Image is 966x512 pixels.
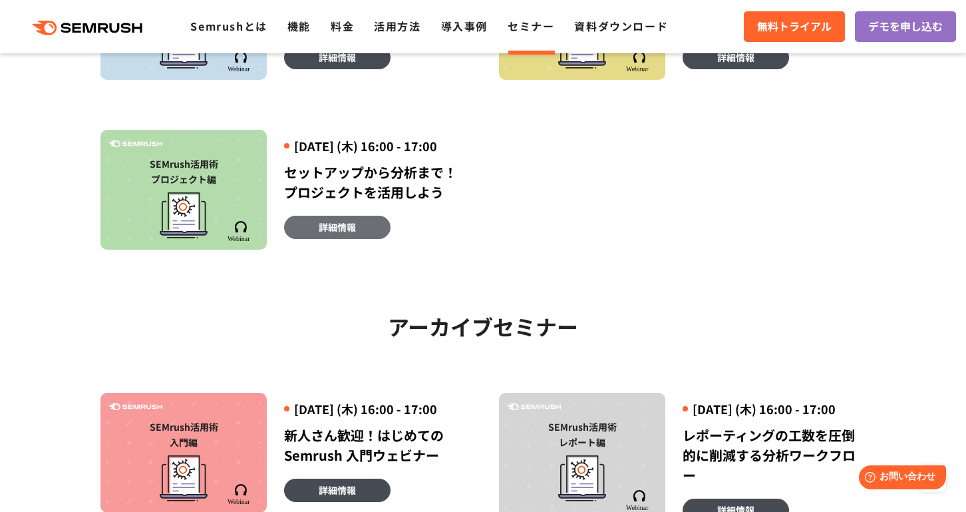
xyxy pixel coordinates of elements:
[284,401,467,417] div: [DATE] (木) 16:00 - 17:00
[506,419,659,450] div: SEMrush活用術 レポート編
[374,18,420,34] a: 活用方法
[508,18,554,34] a: セミナー
[319,220,356,234] span: 詳細情報
[441,18,488,34] a: 導入事例
[100,310,866,343] h2: アーカイブセミナー
[287,18,311,34] a: 機能
[848,460,951,497] iframe: Help widget launcher
[683,425,866,485] div: レポーティングの工数を圧倒的に削減する分析ワークフロー
[227,51,254,72] img: Semrush
[319,50,356,65] span: 詳細情報
[227,484,254,505] img: Semrush
[574,18,668,34] a: 資料ダウンロード
[284,216,391,239] a: 詳細情報
[284,479,391,502] a: 詳細情報
[107,419,260,450] div: SEMrush活用術 入門編
[107,156,260,187] div: SEMrush活用術 プロジェクト編
[683,401,866,417] div: [DATE] (木) 16:00 - 17:00
[625,490,653,511] img: Semrush
[757,18,832,35] span: 無料トライアル
[625,51,653,72] img: Semrush
[190,18,267,34] a: Semrushとは
[108,403,162,411] img: Semrush
[108,140,162,148] img: Semrush
[868,18,943,35] span: デモを申し込む
[319,483,356,497] span: 詳細情報
[331,18,354,34] a: 料金
[744,11,845,42] a: 無料トライアル
[284,425,467,465] div: 新人さん歓迎！はじめてのSemrush 入門ウェビナー
[227,221,254,242] img: Semrush
[284,138,467,154] div: [DATE] (木) 16:00 - 17:00
[855,11,956,42] a: デモを申し込む
[284,46,391,69] a: 詳細情報
[284,162,467,202] div: セットアップから分析まで！プロジェクトを活用しよう
[507,403,561,411] img: Semrush
[717,50,754,65] span: 詳細情報
[683,46,789,69] a: 詳細情報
